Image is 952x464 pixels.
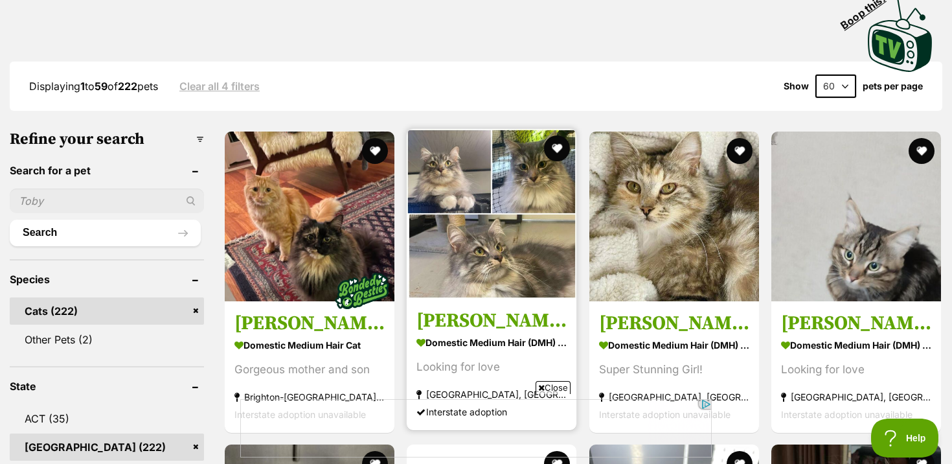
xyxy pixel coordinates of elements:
header: Search for a pet [10,165,204,176]
strong: Domestic Medium Hair Cat [234,335,385,354]
h3: [PERSON_NAME] [416,308,567,332]
img: Sir Snugglepot - Domestic Medium Hair (DMH) Cat [771,132,941,301]
a: [PERSON_NAME] Domestic Medium Hair (DMH) Cat Super Stunning Girl! [GEOGRAPHIC_DATA], [GEOGRAPHIC_... [589,301,759,432]
h3: Refine your search [10,130,204,148]
a: Cats (222) [10,297,204,325]
header: State [10,380,204,392]
img: bonded besties [330,258,394,323]
button: favourite [727,138,753,164]
a: [PERSON_NAME] Domestic Medium Hair (DMH) Cat Looking for love [GEOGRAPHIC_DATA], [GEOGRAPHIC_DATA... [771,301,941,432]
span: Show [784,81,809,91]
strong: 1 [80,80,85,93]
span: Displaying to of pets [29,80,158,93]
span: Interstate adoption unavailable [781,408,912,419]
header: Species [10,273,204,285]
strong: Domestic Medium Hair (DMH) Cat [781,335,931,354]
div: Looking for love [781,360,931,378]
a: ACT (35) [10,405,204,432]
input: Toby [10,189,204,213]
a: Clear all 4 filters [179,80,260,92]
img: Bobbi - Domestic Medium Hair (DMH) Cat [589,132,759,301]
a: Other Pets (2) [10,326,204,353]
div: Super Stunning Girl! [599,360,749,378]
strong: Domestic Medium Hair (DMH) Cat [599,335,749,354]
h3: [PERSON_NAME] and [PERSON_NAME] [234,310,385,335]
img: George and Mimi - Domestic Medium Hair Cat [225,132,394,301]
strong: 59 [95,80,108,93]
a: [GEOGRAPHIC_DATA] (222) [10,434,204,461]
div: Looking for love [416,358,567,375]
h3: [PERSON_NAME] [599,310,749,335]
span: Interstate adoption unavailable [599,408,731,419]
iframe: Advertisement [240,399,712,458]
button: Search [10,220,201,246]
strong: Brighton-[GEOGRAPHIC_DATA], [GEOGRAPHIC_DATA] [234,388,385,405]
span: Interstate adoption unavailable [234,408,366,419]
button: favourite [545,135,571,161]
label: pets per page [863,81,923,91]
iframe: Help Scout Beacon - Open [871,419,939,458]
strong: [GEOGRAPHIC_DATA], [GEOGRAPHIC_DATA] [599,388,749,405]
strong: [GEOGRAPHIC_DATA], [GEOGRAPHIC_DATA] [416,385,567,402]
span: Close [536,381,571,394]
h3: [PERSON_NAME] [781,310,931,335]
button: favourite [362,138,388,164]
img: Tim Tam - Domestic Medium Hair (DMH) Cat [407,129,576,299]
div: Gorgeous mother and son [234,360,385,378]
a: [PERSON_NAME] Domestic Medium Hair (DMH) Cat Looking for love [GEOGRAPHIC_DATA], [GEOGRAPHIC_DATA... [407,298,576,430]
strong: [GEOGRAPHIC_DATA], [GEOGRAPHIC_DATA] [781,388,931,405]
strong: Domestic Medium Hair (DMH) Cat [416,332,567,351]
a: [PERSON_NAME] and [PERSON_NAME] Domestic Medium Hair Cat Gorgeous mother and son Brighton-[GEOGRA... [225,301,394,432]
button: favourite [909,138,935,164]
strong: 222 [118,80,137,93]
